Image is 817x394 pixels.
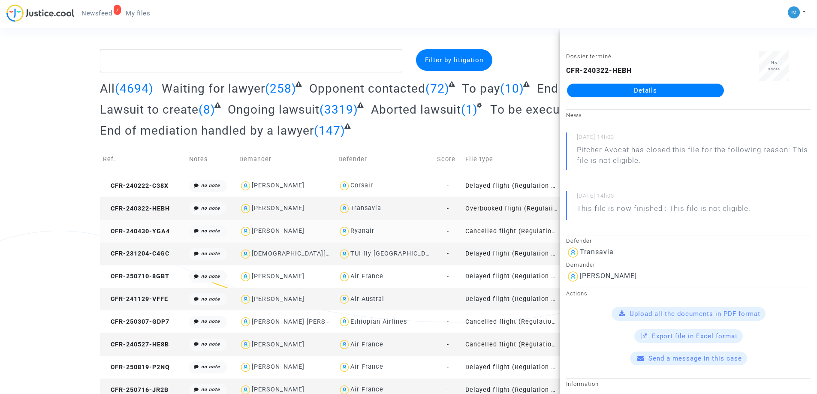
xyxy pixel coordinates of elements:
[201,341,220,347] i: no note
[490,102,578,117] span: To be executed
[447,250,449,257] span: -
[186,144,236,174] td: Notes
[461,102,478,117] span: (1)
[462,310,561,333] td: Cancelled flight (Regulation EC 261/2004)
[309,81,425,96] span: Opponent contacted
[314,123,345,138] span: (147)
[103,364,170,371] span: CFR-250819-P2NQ
[350,341,383,348] div: Air France
[338,271,351,283] img: icon-user.svg
[239,316,252,328] img: icon-user.svg
[239,361,252,373] img: icon-user.svg
[338,180,351,192] img: icon-user.svg
[447,364,449,371] span: -
[462,174,561,197] td: Delayed flight (Regulation EC 261/2004)
[350,182,373,189] div: Corsair
[119,7,157,20] a: My files
[577,133,811,144] small: [DATE] 14h03
[462,333,561,356] td: Cancelled flight (Regulation EC 261/2004)
[252,386,304,393] div: [PERSON_NAME]
[425,81,449,96] span: (72)
[103,386,169,394] span: CFR-250716-JR2B
[566,290,588,297] small: Actions
[447,295,449,303] span: -
[338,316,351,328] img: icon-user.svg
[577,203,751,218] p: This file is now finished : This file is not eligible.
[103,273,169,280] span: CFR-250710-8GBT
[103,318,169,325] span: CFR-250307-GDP7
[239,248,252,260] img: icon-user.svg
[335,144,434,174] td: Defender
[239,225,252,238] img: icon-user.svg
[652,332,738,340] span: Export file in Excel format
[162,81,265,96] span: Waiting for lawyer
[103,341,169,348] span: CFR-240527-HE8B
[580,248,614,256] div: Transavia
[100,81,115,96] span: All
[100,123,314,138] span: End of mediation handled by a lawyer
[462,243,561,265] td: Delayed flight (Regulation EC 261/2004)
[350,205,381,212] div: Transavia
[350,295,384,303] div: Air Austral
[566,112,582,118] small: News
[239,180,252,192] img: icon-user.svg
[447,205,449,212] span: -
[81,9,112,17] span: Newsfeed
[103,250,169,257] span: CFR-231204-C4GC
[201,387,220,392] i: no note
[566,262,595,268] small: Demander
[338,225,351,238] img: icon-user.svg
[462,220,561,243] td: Cancelled flight (Regulation EC 261/2004)
[648,355,742,362] span: Send a message in this case
[338,338,351,351] img: icon-user.svg
[201,296,220,302] i: no note
[236,144,335,174] td: Demander
[350,363,383,370] div: Air France
[350,318,407,325] div: Ethiopian Airlines
[201,205,220,211] i: no note
[201,319,220,324] i: no note
[201,251,220,256] i: no note
[103,295,168,303] span: CFR-241129-VFFE
[239,338,252,351] img: icon-user.svg
[338,202,351,215] img: icon-user.svg
[114,5,121,15] div: 7
[350,227,374,235] div: Ryanair
[350,250,440,257] div: TUI fly [GEOGRAPHIC_DATA]
[239,202,252,215] img: icon-user.svg
[350,273,383,280] div: Air France
[447,228,449,235] span: -
[566,270,580,283] img: icon-user.svg
[537,81,644,96] span: End of conciliation
[500,81,524,96] span: (10)
[462,81,500,96] span: To pay
[577,144,811,166] div: Pitcher Avocat has closed this file for the following reason: This file is not eligible.
[126,9,150,17] span: My files
[252,205,304,212] div: [PERSON_NAME]
[580,272,637,280] div: [PERSON_NAME]
[252,295,304,303] div: [PERSON_NAME]
[566,381,599,387] small: Information
[239,293,252,306] img: icon-user.svg
[462,144,561,174] td: File type
[252,318,359,325] div: [PERSON_NAME] [PERSON_NAME]
[447,341,449,348] span: -
[630,310,760,318] span: Upload all the documents in PDF format
[252,250,376,257] div: [DEMOGRAPHIC_DATA][PERSON_NAME]
[103,205,170,212] span: CFR-240322-HEBH
[239,271,252,283] img: icon-user.svg
[566,246,580,259] img: icon-user.svg
[100,144,187,174] td: Ref.
[447,318,449,325] span: -
[201,228,220,234] i: no note
[768,60,780,71] span: No score
[201,274,220,279] i: no note
[6,4,75,22] img: jc-logo.svg
[447,182,449,189] span: -
[201,183,220,188] i: no note
[103,182,169,189] span: CFR-240222-C38X
[228,102,320,117] span: Ongoing lawsuit
[447,386,449,394] span: -
[566,238,592,244] small: Defender
[577,192,811,203] small: [DATE] 14h03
